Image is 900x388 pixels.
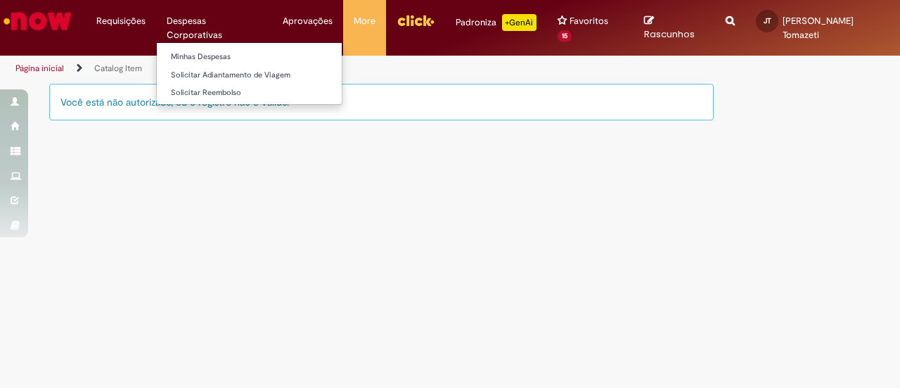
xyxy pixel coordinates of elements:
[94,63,142,74] a: Catalog Item
[96,14,146,28] span: Requisições
[49,84,714,120] div: Você está não autorizado, ou o registro não é válido.
[157,85,342,101] a: Solicitar Reembolso
[15,63,64,74] a: Página inicial
[11,56,589,82] ul: Trilhas de página
[456,14,536,31] div: Padroniza
[156,42,342,105] ul: Despesas Corporativas
[558,30,572,42] span: 15
[502,14,536,31] p: +GenAi
[283,14,333,28] span: Aprovações
[354,14,375,28] span: More
[157,49,342,65] a: Minhas Despesas
[157,68,342,83] a: Solicitar Adiantamento de Viagem
[167,14,262,42] span: Despesas Corporativas
[764,16,771,25] span: JT
[1,7,74,35] img: ServiceNow
[644,15,705,41] a: Rascunhos
[783,15,854,41] span: [PERSON_NAME] Tomazeti
[397,10,435,31] img: click_logo_yellow_360x200.png
[644,27,695,41] span: Rascunhos
[570,14,608,28] span: Favoritos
